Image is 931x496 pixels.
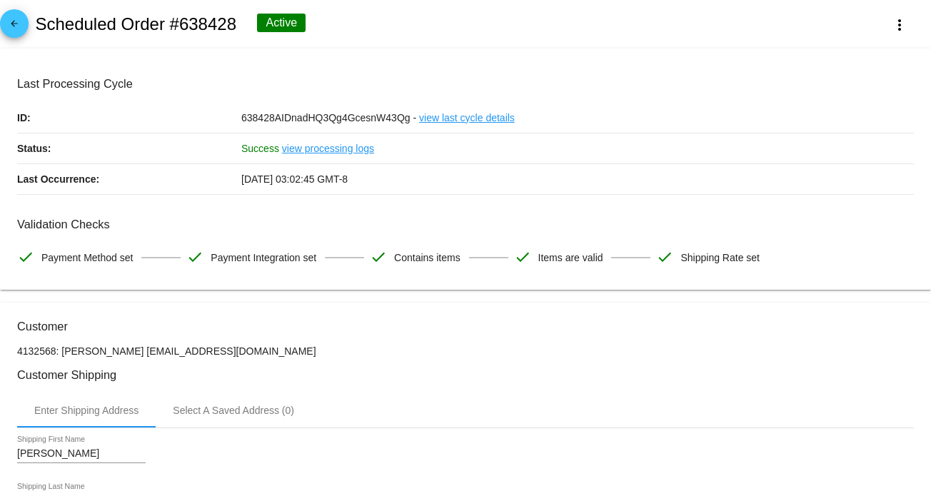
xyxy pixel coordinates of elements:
mat-icon: check [17,248,34,265]
h2: Scheduled Order #638428 [35,14,236,34]
span: Success [241,143,279,154]
div: Select A Saved Address (0) [173,405,294,416]
div: Active [257,14,306,32]
p: 4132568: [PERSON_NAME] [EMAIL_ADDRESS][DOMAIN_NAME] [17,345,914,357]
mat-icon: more_vert [891,16,908,34]
mat-icon: arrow_back [6,19,23,36]
mat-icon: check [514,248,531,265]
h3: Customer Shipping [17,368,914,382]
p: ID: [17,103,241,133]
h3: Customer [17,320,914,333]
span: 638428AIDnadHQ3Qg4GcesnW43Qg - [241,112,416,123]
mat-icon: check [370,248,387,265]
div: Enter Shipping Address [34,405,139,416]
a: view processing logs [282,133,374,163]
input: Shipping First Name [17,448,146,460]
mat-icon: check [186,248,203,265]
span: Shipping Rate set [680,243,760,273]
span: Items are valid [538,243,603,273]
mat-icon: check [656,248,673,265]
span: Payment Integration set [211,243,316,273]
a: view last cycle details [419,103,515,133]
p: Last Occurrence: [17,164,241,194]
p: Status: [17,133,241,163]
h3: Last Processing Cycle [17,77,914,91]
span: Payment Method set [41,243,133,273]
h3: Validation Checks [17,218,914,231]
span: [DATE] 03:02:45 GMT-8 [241,173,348,185]
span: Contains items [394,243,461,273]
